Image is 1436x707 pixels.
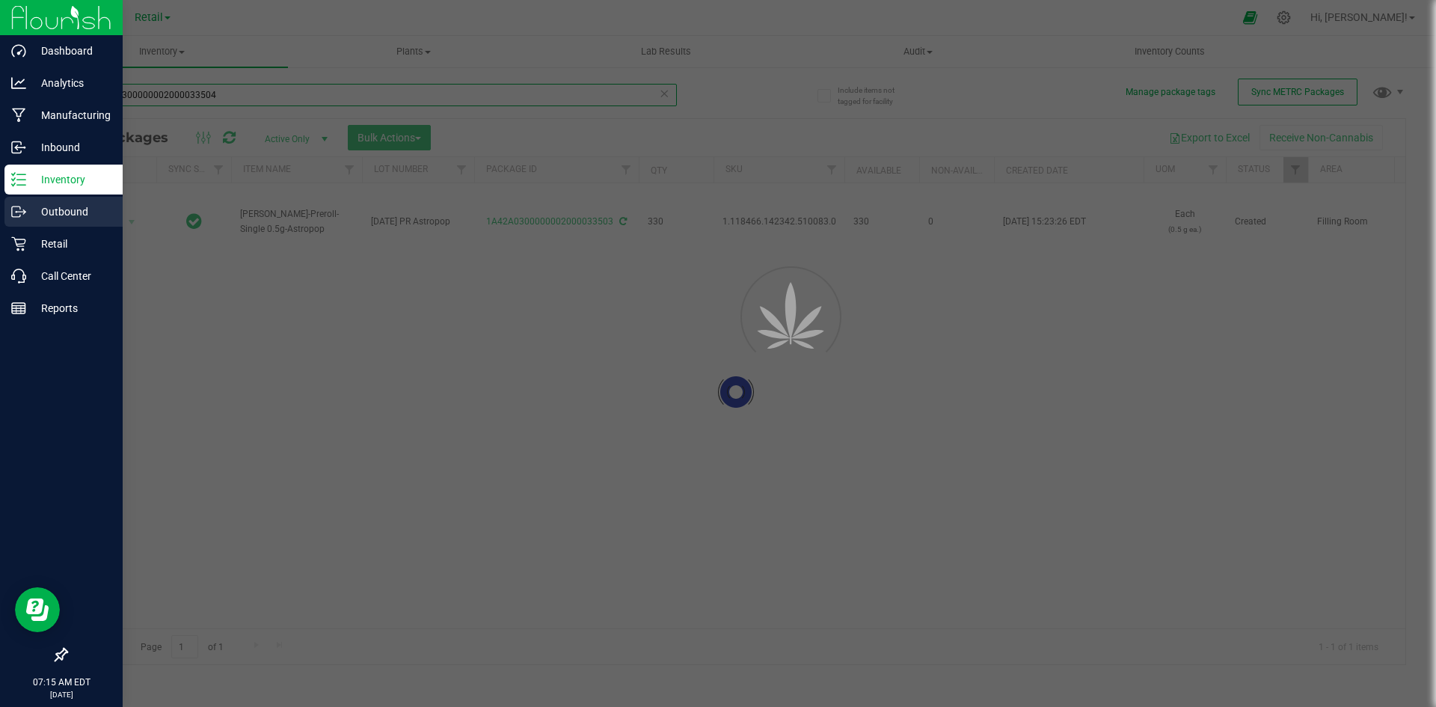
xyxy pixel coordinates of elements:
inline-svg: Call Center [11,269,26,284]
p: Analytics [26,74,116,92]
p: Inbound [26,138,116,156]
inline-svg: Analytics [11,76,26,91]
p: 07:15 AM EDT [7,676,116,689]
p: Manufacturing [26,106,116,124]
iframe: Resource center [15,587,60,632]
p: [DATE] [7,689,116,700]
p: Call Center [26,267,116,285]
inline-svg: Retail [11,236,26,251]
p: Inventory [26,171,116,189]
p: Reports [26,299,116,317]
inline-svg: Manufacturing [11,108,26,123]
p: Retail [26,235,116,253]
inline-svg: Inbound [11,140,26,155]
inline-svg: Reports [11,301,26,316]
p: Dashboard [26,42,116,60]
p: Outbound [26,203,116,221]
inline-svg: Dashboard [11,43,26,58]
inline-svg: Outbound [11,204,26,219]
inline-svg: Inventory [11,172,26,187]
